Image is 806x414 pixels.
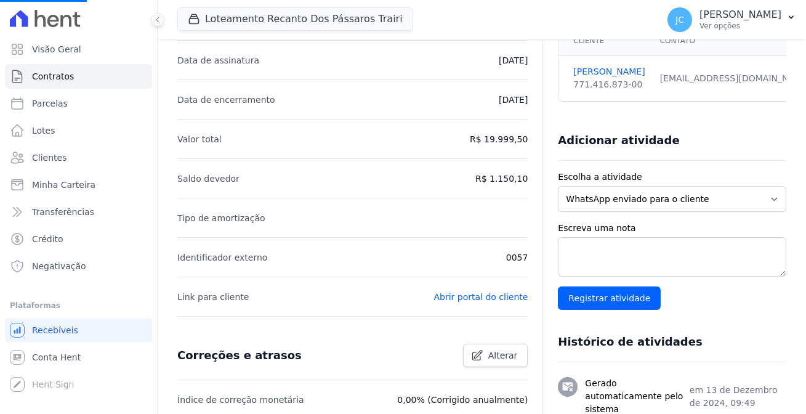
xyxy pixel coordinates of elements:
[488,349,518,362] span: Alterar
[177,92,275,107] p: Data de encerramento
[5,145,152,170] a: Clientes
[558,222,786,235] label: Escreva uma nota
[558,171,786,184] label: Escolha a atividade
[5,200,152,224] a: Transferências
[475,171,528,186] p: R$ 1.150,10
[32,351,81,363] span: Conta Hent
[5,37,152,62] a: Visão Geral
[675,15,684,24] span: JC
[5,172,152,197] a: Minha Carteira
[5,64,152,89] a: Contratos
[699,21,781,31] p: Ver opções
[10,298,147,313] div: Plataformas
[32,70,74,83] span: Contratos
[397,392,528,407] p: 0,00% (Corrigido anualmente)
[177,211,265,225] p: Tipo de amortização
[558,133,679,148] h3: Adicionar atividade
[699,9,781,21] p: [PERSON_NAME]
[32,152,66,164] span: Clientes
[499,53,528,68] p: [DATE]
[32,97,68,110] span: Parcelas
[658,2,806,37] button: JC [PERSON_NAME] Ver opções
[434,292,528,302] a: Abrir portal do cliente
[558,335,702,349] h3: Histórico de atividades
[499,92,528,107] p: [DATE]
[690,384,786,410] p: em 13 de Dezembro de 2024, 09:49
[32,233,63,245] span: Crédito
[177,392,304,407] p: Índice de correção monetária
[177,171,240,186] p: Saldo devedor
[32,260,86,272] span: Negativação
[470,132,528,147] p: R$ 19.999,50
[32,124,55,137] span: Lotes
[32,324,78,336] span: Recebíveis
[506,250,528,265] p: 0057
[5,91,152,116] a: Parcelas
[5,254,152,278] a: Negativação
[32,179,95,191] span: Minha Carteira
[177,53,259,68] p: Data de assinatura
[573,78,645,91] div: 771.416.873-00
[558,286,661,310] input: Registrar atividade
[573,65,645,78] a: [PERSON_NAME]
[5,118,152,143] a: Lotes
[177,290,249,304] p: Link para cliente
[5,345,152,370] a: Conta Hent
[177,348,302,363] h3: Correções e atrasos
[177,250,267,265] p: Identificador externo
[177,132,222,147] p: Valor total
[463,344,528,367] a: Alterar
[32,206,94,218] span: Transferências
[5,227,152,251] a: Crédito
[5,318,152,343] a: Recebíveis
[558,26,652,55] th: Cliente
[177,7,413,31] button: Loteamento Recanto Dos Pássaros Trairi
[32,43,81,55] span: Visão Geral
